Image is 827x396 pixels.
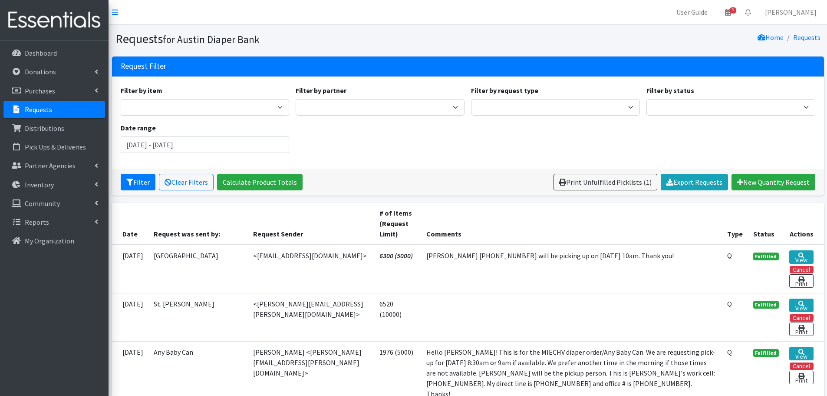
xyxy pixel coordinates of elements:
span: Fulfilled [753,301,779,309]
p: Dashboard [25,49,57,57]
a: Clear Filters [159,174,214,190]
td: <[EMAIL_ADDRESS][DOMAIN_NAME]> [248,245,374,293]
a: Home [758,33,784,42]
a: Print [789,371,813,384]
a: 5 [718,3,738,21]
a: User Guide [669,3,715,21]
img: HumanEssentials [3,6,105,35]
a: Calculate Product Totals [217,174,303,190]
p: Requests [25,105,52,114]
abbr: Quantity [727,299,732,308]
span: 5 [730,7,736,13]
td: 6300 (5000) [374,245,422,293]
p: Community [25,199,60,208]
a: View [789,347,813,360]
p: Donations [25,67,56,76]
small: for Austin Diaper Bank [163,33,260,46]
th: Comments [421,203,722,245]
th: Date [112,203,148,245]
a: Purchases [3,82,105,100]
label: Filter by status [646,85,694,96]
td: [PERSON_NAME] [PHONE_NUMBER] will be picking up on [DATE] 10am. Thank you! [421,245,722,293]
label: Filter by item [121,85,162,96]
button: Cancel [790,266,814,273]
td: [DATE] [112,293,148,341]
th: Type [722,203,748,245]
abbr: Quantity [727,348,732,356]
p: Partner Agencies [25,161,76,170]
a: Inventory [3,176,105,193]
p: Inventory [25,180,54,189]
a: Requests [3,101,105,118]
td: 6520 (10000) [374,293,422,341]
a: Pick Ups & Deliveries [3,138,105,156]
th: # of Items (Request Limit) [374,203,422,245]
span: Fulfilled [753,349,779,357]
th: Request was sent by: [148,203,248,245]
a: View [789,299,813,312]
td: [DATE] [112,245,148,293]
a: [PERSON_NAME] [758,3,824,21]
label: Filter by request type [471,85,538,96]
a: Print [789,274,813,288]
a: Requests [793,33,820,42]
td: <[PERSON_NAME][EMAIL_ADDRESS][PERSON_NAME][DOMAIN_NAME]> [248,293,374,341]
p: Purchases [25,87,55,95]
a: Distributions [3,120,105,137]
th: Status [748,203,784,245]
button: Filter [121,174,155,190]
a: Partner Agencies [3,157,105,174]
label: Date range [121,123,156,133]
a: Print [789,323,813,336]
button: Cancel [790,363,814,370]
a: Reports [3,213,105,231]
a: Dashboard [3,44,105,62]
td: [GEOGRAPHIC_DATA] [148,245,248,293]
p: Reports [25,218,49,226]
h3: Request Filter [121,62,166,71]
p: Pick Ups & Deliveries [25,143,86,151]
a: Community [3,195,105,212]
label: Filter by partner [296,85,346,96]
p: My Organization [25,236,74,245]
a: My Organization [3,232,105,250]
a: View [789,250,813,264]
td: St. [PERSON_NAME] [148,293,248,341]
span: Fulfilled [753,253,779,260]
a: Export Requests [661,174,728,190]
a: Donations [3,63,105,80]
input: January 1, 2011 - December 31, 2011 [121,136,290,153]
button: Cancel [790,314,814,322]
p: Distributions [25,124,64,133]
a: New Quantity Request [731,174,815,190]
th: Request Sender [248,203,374,245]
a: Print Unfulfilled Picklists (1) [554,174,657,190]
h1: Requests [115,31,465,47]
th: Actions [784,203,824,245]
abbr: Quantity [727,251,732,260]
